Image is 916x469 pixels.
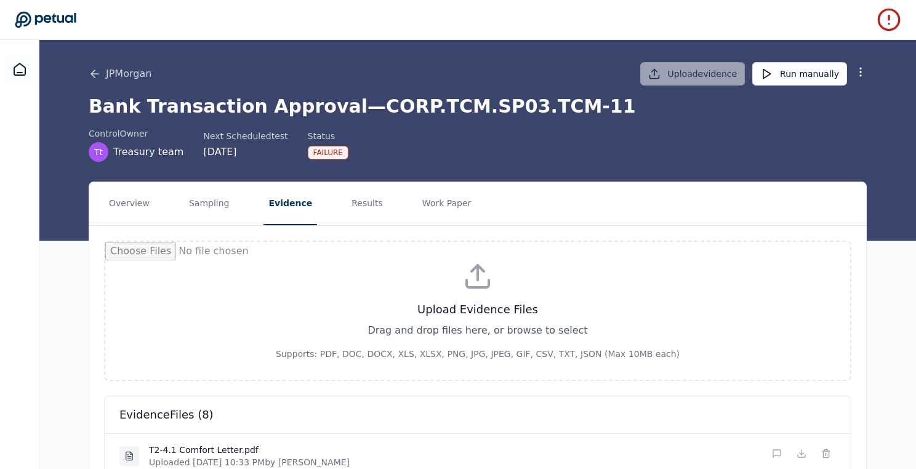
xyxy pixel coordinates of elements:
button: JPMorgan [89,66,151,81]
button: Uploadevidence [640,62,745,86]
button: Download File [792,444,811,463]
button: Evidence [263,182,317,225]
nav: Tabs [89,182,866,225]
h1: Bank Transaction Approval — CORP.TCM.SP03.TCM-11 [89,95,867,118]
div: Failure [308,146,348,159]
button: Add/Edit Description [767,444,787,463]
button: Overview [104,182,155,225]
div: Next Scheduled test [203,130,287,142]
a: Go to Dashboard [15,11,76,28]
button: Sampling [184,182,235,225]
h4: T2-4.1 Comfort Letter.pdf [149,444,350,456]
div: [DATE] [203,145,287,159]
p: Uploaded [DATE] 10:33 PM by [PERSON_NAME] [149,456,350,468]
a: Dashboard [5,55,34,84]
div: control Owner [89,127,183,140]
button: Work Paper [417,182,476,225]
span: Treasury team [113,145,183,159]
button: Delete File [816,444,836,463]
button: Run manually [752,62,847,86]
h3: evidence Files ( 8 ) [119,406,836,423]
span: Tt [94,146,103,158]
button: Results [347,182,388,225]
div: Status [308,130,348,142]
